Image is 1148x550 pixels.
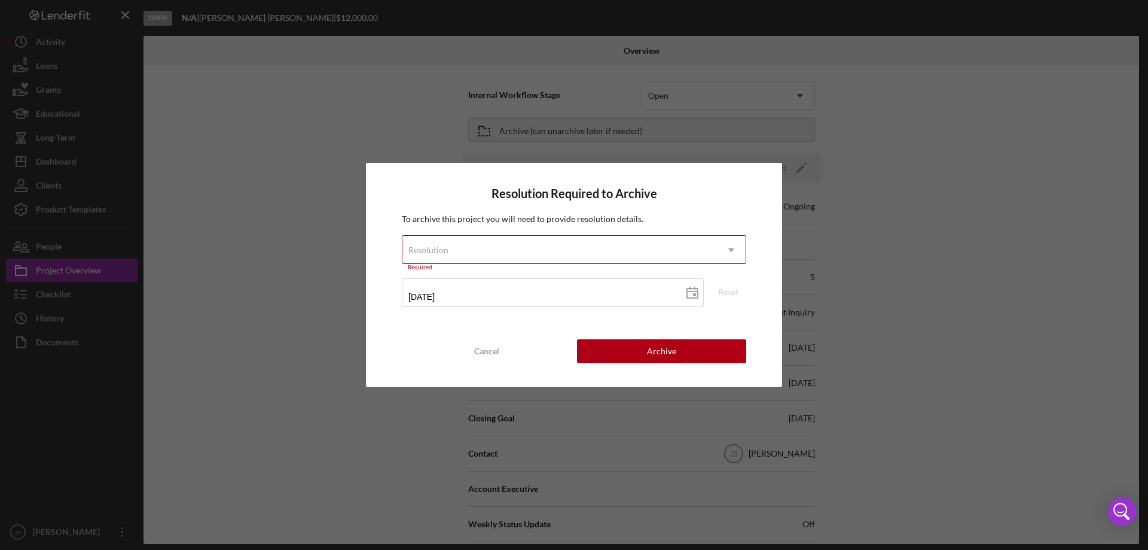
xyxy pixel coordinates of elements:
div: Cancel [474,339,499,363]
button: Cancel [402,339,571,363]
button: Reset [710,283,746,301]
div: Required [402,264,746,271]
div: Open Intercom Messenger [1107,497,1136,526]
div: Archive [647,339,676,363]
div: Reset [718,283,738,301]
h4: Resolution Required to Archive [402,187,746,200]
button: Archive [577,339,746,363]
p: To archive this project you will need to provide resolution details. [402,212,746,226]
div: Resolution [408,245,448,255]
